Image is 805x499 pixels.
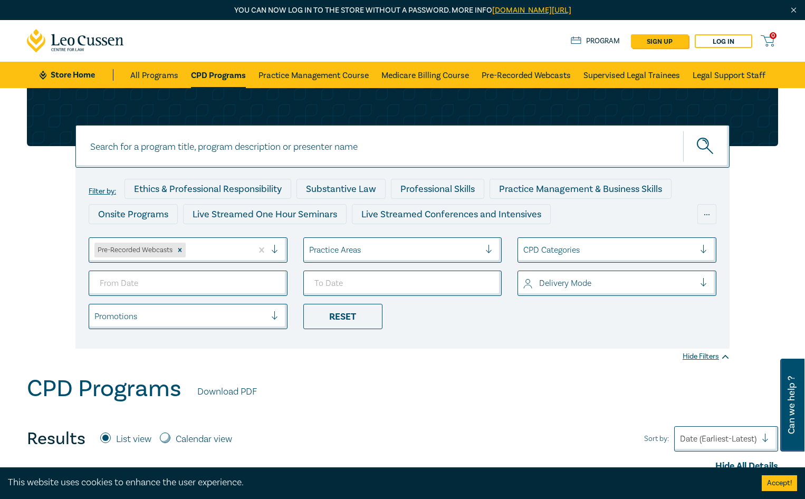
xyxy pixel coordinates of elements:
[644,433,669,445] span: Sort by:
[89,229,256,249] div: Live Streamed Practical Workshops
[89,204,178,224] div: Onsite Programs
[523,277,525,289] input: select
[695,34,752,48] a: Log in
[571,35,620,47] a: Program
[492,5,571,15] a: [DOMAIN_NAME][URL]
[40,69,113,81] a: Store Home
[116,433,151,446] label: List view
[188,244,190,256] input: select
[8,476,746,490] div: This website uses cookies to enhance the user experience.
[680,433,682,445] input: Sort by
[303,304,382,329] div: Reset
[124,179,291,199] div: Ethics & Professional Responsibility
[770,32,777,39] span: 0
[89,187,116,196] label: Filter by:
[509,229,606,249] div: National Programs
[75,125,730,168] input: Search for a program title, program description or presenter name
[174,243,186,257] div: Remove Pre-Recorded Webcasts
[261,229,382,249] div: Pre-Recorded Webcasts
[27,5,778,16] p: You can now log in to the store without a password. More info
[391,179,484,199] div: Professional Skills
[94,311,97,322] input: select
[296,179,386,199] div: Substantive Law
[303,271,502,296] input: To Date
[523,244,525,256] input: select
[381,62,469,88] a: Medicare Billing Course
[697,204,716,224] div: ...
[352,204,551,224] div: Live Streamed Conferences and Intensives
[258,62,369,88] a: Practice Management Course
[683,351,730,362] div: Hide Filters
[27,428,85,449] h4: Results
[482,62,571,88] a: Pre-Recorded Webcasts
[89,271,287,296] input: From Date
[789,6,798,15] img: Close
[176,433,232,446] label: Calendar view
[27,375,181,402] h1: CPD Programs
[787,365,797,445] span: Can we help ?
[490,179,672,199] div: Practice Management & Business Skills
[191,62,246,88] a: CPD Programs
[183,204,347,224] div: Live Streamed One Hour Seminars
[27,459,778,473] div: Hide All Details
[762,475,797,491] button: Accept cookies
[693,62,765,88] a: Legal Support Staff
[583,62,680,88] a: Supervised Legal Trainees
[309,244,311,256] input: select
[388,229,503,249] div: 10 CPD Point Packages
[130,62,178,88] a: All Programs
[631,34,688,48] a: sign up
[197,385,257,399] a: Download PDF
[94,243,174,257] div: Pre-Recorded Webcasts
